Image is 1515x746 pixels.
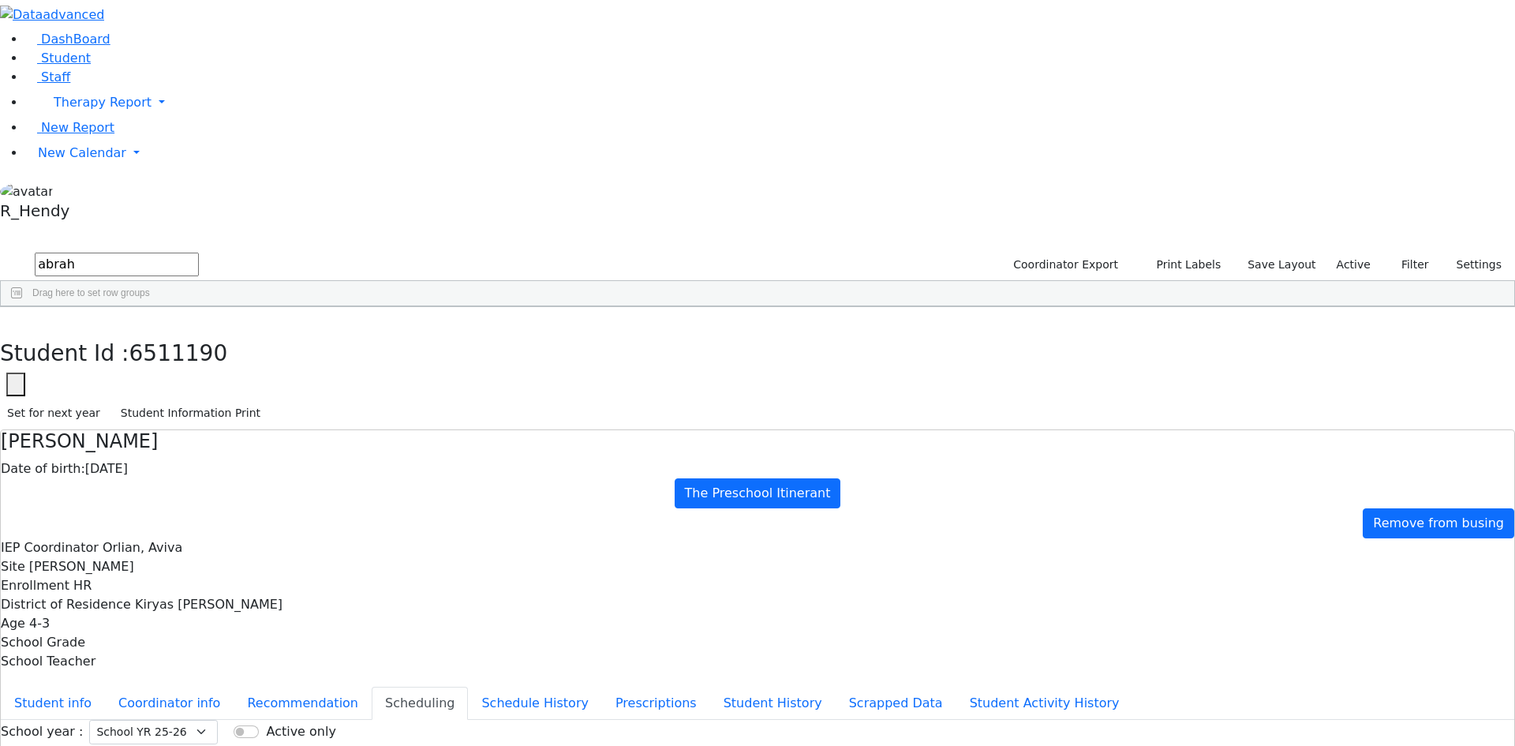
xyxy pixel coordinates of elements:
[41,120,114,135] span: New Report
[35,253,199,276] input: Search
[25,87,1515,118] a: Therapy Report
[103,540,182,555] span: Orlian, Aviva
[129,340,228,366] span: 6511190
[1,595,131,614] label: District of Residence
[25,32,110,47] a: DashBoard
[105,687,234,720] button: Coordinator info
[836,687,956,720] button: Scrapped Data
[1,652,95,671] label: School Teacher
[1,722,83,741] label: School year :
[41,69,70,84] span: Staff
[1,576,69,595] label: Enrollment
[1,538,99,557] label: IEP Coordinator
[73,578,92,593] span: HR
[29,616,50,631] span: 4-3
[1,557,25,576] label: Site
[25,69,70,84] a: Staff
[54,95,151,110] span: Therapy Report
[135,597,282,612] span: Kiryas [PERSON_NAME]
[1436,253,1509,277] button: Settings
[38,145,126,160] span: New Calendar
[1,614,25,633] label: Age
[1,459,1514,478] div: [DATE]
[1381,253,1436,277] button: Filter
[1363,508,1514,538] a: Remove from busing
[372,687,468,720] button: Scheduling
[266,722,335,741] label: Active only
[25,137,1515,169] a: New Calendar
[234,687,372,720] button: Recommendation
[1,687,105,720] button: Student info
[956,687,1133,720] button: Student Activity History
[1,459,85,478] label: Date of birth:
[25,51,91,66] a: Student
[1138,253,1228,277] button: Print Labels
[468,687,602,720] button: Schedule History
[1373,515,1504,530] span: Remove from busing
[114,401,267,425] button: Student Information Print
[602,687,710,720] button: Prescriptions
[710,687,836,720] button: Student History
[32,287,150,298] span: Drag here to set row groups
[1003,253,1125,277] button: Coordinator Export
[25,120,114,135] a: New Report
[41,32,110,47] span: DashBoard
[29,559,134,574] span: [PERSON_NAME]
[1,430,1514,453] h4: [PERSON_NAME]
[675,478,841,508] a: The Preschool Itinerant
[1,633,85,652] label: School Grade
[1240,253,1322,277] button: Save Layout
[41,51,91,66] span: Student
[1330,253,1378,277] label: Active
